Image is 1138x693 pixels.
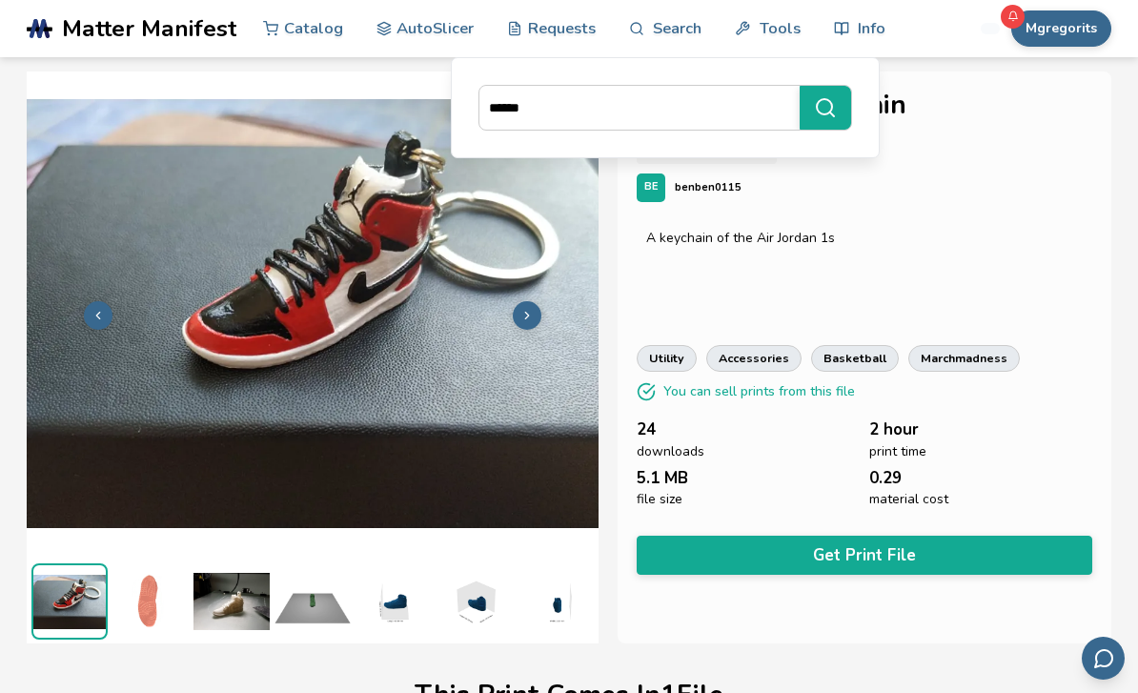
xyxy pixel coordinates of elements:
[908,345,1020,372] a: marchmadness
[869,444,926,459] span: print time
[811,345,899,372] a: basketball
[437,563,513,640] img: 1_3D_Dimensions
[112,563,189,640] img: AJ_1_2022_3D_Preview
[637,420,656,438] span: 24
[646,231,1083,246] div: A keychain of the Air Jordan 1s
[637,444,704,459] span: downloads
[706,345,802,372] a: accessories
[274,563,351,640] img: 1_Print_Preview
[637,345,697,372] a: utility
[62,15,236,42] span: Matter Manifest
[356,563,432,640] img: 1_3D_Dimensions
[1011,10,1111,47] button: Mgregorits
[869,469,902,487] span: 0.29
[637,536,1092,575] button: Get Print File
[637,469,688,487] span: 5.1 MB
[518,563,594,640] img: 1_3D_Dimensions
[1082,637,1125,680] button: Send feedback via email
[644,181,659,194] span: BE
[637,492,682,507] span: file size
[869,420,919,438] span: 2 hour
[869,492,948,507] span: material cost
[663,381,855,401] p: You can sell prints from this file
[675,177,742,197] p: benben0115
